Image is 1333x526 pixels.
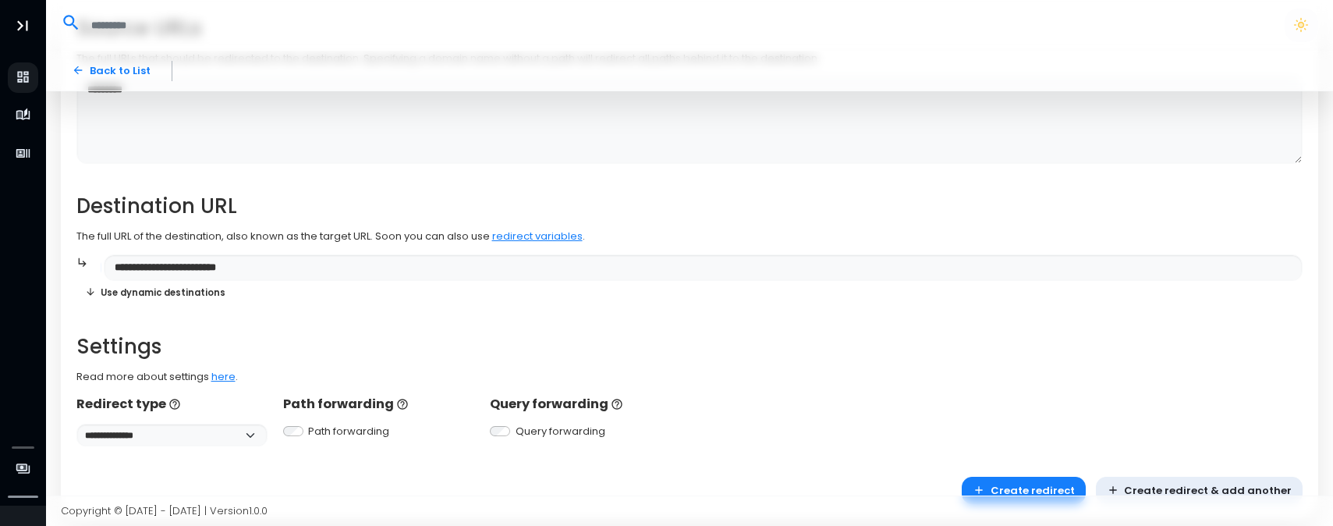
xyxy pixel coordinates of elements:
[76,194,1303,219] h2: Destination URL
[76,229,1303,244] p: The full URL of the destination, also known as the target URL. Soon you can also use .
[211,369,236,384] a: here
[76,369,1303,385] p: Read more about settings .
[283,395,475,414] p: Path forwarding
[516,424,605,439] label: Query forwarding
[76,335,1303,359] h2: Settings
[61,57,161,84] a: Back to List
[1096,477,1303,504] button: Create redirect & add another
[8,11,37,41] button: Toggle Aside
[308,424,389,439] label: Path forwarding
[962,477,1086,504] button: Create redirect
[492,229,583,243] a: redirect variables
[61,503,268,518] span: Copyright © [DATE] - [DATE] | Version 1.0.0
[76,395,268,414] p: Redirect type
[490,395,682,414] p: Query forwarding
[76,281,235,304] button: Use dynamic destinations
